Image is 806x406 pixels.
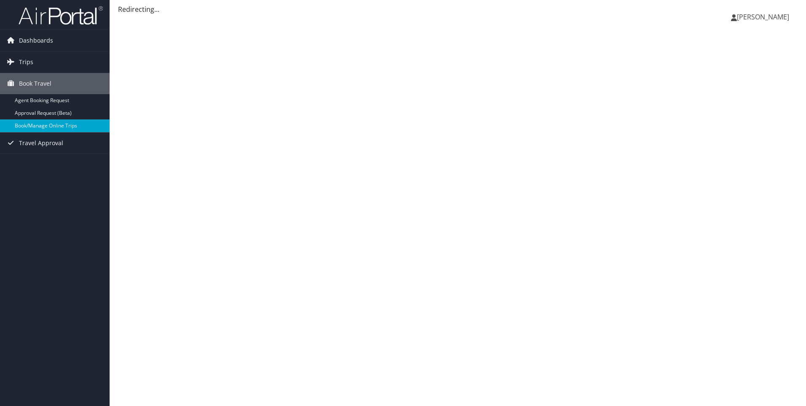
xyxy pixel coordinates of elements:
[19,133,63,154] span: Travel Approval
[19,73,51,94] span: Book Travel
[19,51,33,73] span: Trips
[19,5,103,25] img: airportal-logo.png
[19,30,53,51] span: Dashboards
[118,4,798,14] div: Redirecting...
[731,4,798,30] a: [PERSON_NAME]
[737,12,789,22] span: [PERSON_NAME]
